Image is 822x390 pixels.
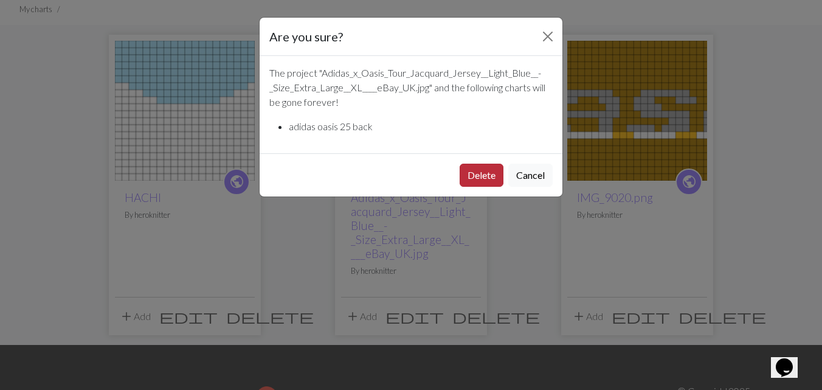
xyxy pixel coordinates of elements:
button: Delete [460,164,503,187]
p: The project " Adidas_x_Oasis_Tour_Jacquard_Jersey__Light_Blue__-_Size_Extra_Large__XL____eBay_UK.... [269,66,553,110]
button: Close [538,27,558,46]
button: Cancel [508,164,553,187]
li: adidas oasis 25 back [289,119,553,134]
h5: Are you sure? [269,27,343,46]
iframe: chat widget [771,341,810,378]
